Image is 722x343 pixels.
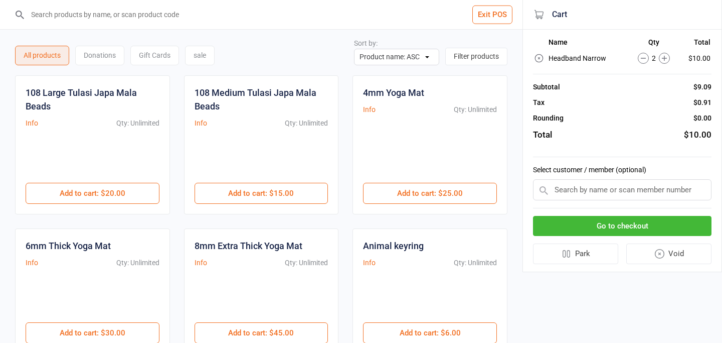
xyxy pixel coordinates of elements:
div: Qty: Unlimited [116,118,159,129]
div: Qty: Unlimited [285,258,328,268]
div: Rounding [533,113,564,124]
div: 6mm Thick Yoga Mat [26,239,111,253]
div: All products [15,46,69,65]
div: Tax [533,97,545,108]
div: 8mm Extra Thick Yoga Mat [195,239,302,253]
button: Info [363,104,376,115]
button: Exit POS [472,6,512,24]
div: 108 Large Tulasi Japa Mala Beads [26,86,159,113]
div: Total [533,129,552,142]
button: Go to checkout [533,216,711,237]
input: Search by name or scan member number [533,179,711,200]
label: Sort by: [354,39,378,47]
div: Qty: Unlimited [454,104,497,115]
div: Donations [75,46,124,65]
td: $10.00 [680,51,710,65]
div: $0.00 [693,113,711,124]
label: Select customer / member (optional) [533,165,711,175]
button: Park [533,244,618,264]
button: Add to cart: $25.00 [363,183,497,204]
div: Qty: Unlimited [285,118,328,129]
button: Filter products [445,48,507,65]
button: Add to cart: $20.00 [26,183,159,204]
div: sale [185,46,215,65]
div: Qty: Unlimited [116,258,159,268]
div: Qty: Unlimited [454,258,497,268]
div: Subtotal [533,82,560,92]
button: Info [26,118,38,129]
div: $0.91 [693,97,711,108]
button: Info [363,258,376,268]
div: $9.09 [693,82,711,92]
div: Gift Cards [130,46,179,65]
div: $10.00 [684,129,711,142]
button: Info [195,258,207,268]
div: 108 Medium Tulasi Japa Mala Beads [195,86,328,113]
th: Qty [628,38,679,50]
button: Add to cart: $15.00 [195,183,328,204]
div: 2 [628,53,679,64]
th: Total [680,38,710,50]
th: Name [549,38,627,50]
button: Void [626,244,712,264]
button: Info [195,118,207,129]
div: Animal keyring [363,239,424,253]
div: 4mm Yoga Mat [363,86,424,99]
td: Headband Narrow [549,51,627,65]
button: Info [26,258,38,268]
